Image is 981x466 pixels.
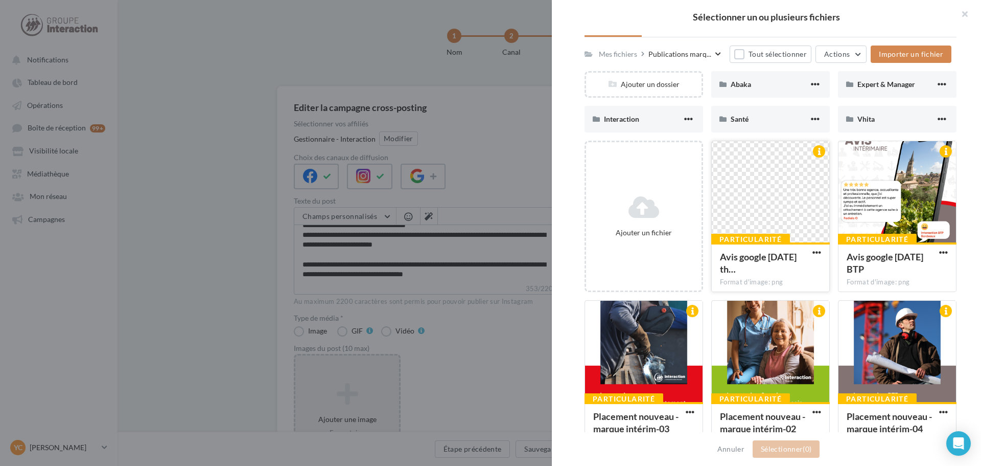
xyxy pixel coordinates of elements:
[590,228,697,238] div: Ajouter un fichier
[946,431,971,456] div: Open Intercom Messenger
[731,80,751,88] span: Abaka
[847,251,923,275] span: Avis google septembre 2025 BTP
[879,50,943,58] span: Importer un fichier
[593,411,679,434] span: Placement nouveau - marque intérim-03
[803,445,811,453] span: (0)
[847,278,948,287] div: Format d'image: png
[838,393,917,405] div: Particularité
[847,411,932,434] span: Placement nouveau - marque intérim-04
[753,440,820,458] button: Sélectionner(0)
[720,278,821,287] div: Format d'image: png
[730,46,811,63] button: Tout sélectionner
[720,251,797,275] span: Avis google septembre 2025 thedra
[711,393,790,405] div: Particularité
[815,46,867,63] button: Actions
[585,393,663,405] div: Particularité
[648,49,711,59] span: Publications marq...
[731,115,749,123] span: Santé
[711,234,790,245] div: Particularité
[604,115,639,123] span: Interaction
[720,411,805,434] span: Placement nouveau - marque intérim-02
[586,79,702,90] div: Ajouter un dossier
[713,443,749,455] button: Annuler
[838,234,917,245] div: Particularité
[568,12,965,21] h2: Sélectionner un ou plusieurs fichiers
[824,50,850,58] span: Actions
[599,49,637,59] div: Mes fichiers
[857,80,915,88] span: Expert & Manager
[857,115,875,123] span: Vhita
[871,46,951,63] button: Importer un fichier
